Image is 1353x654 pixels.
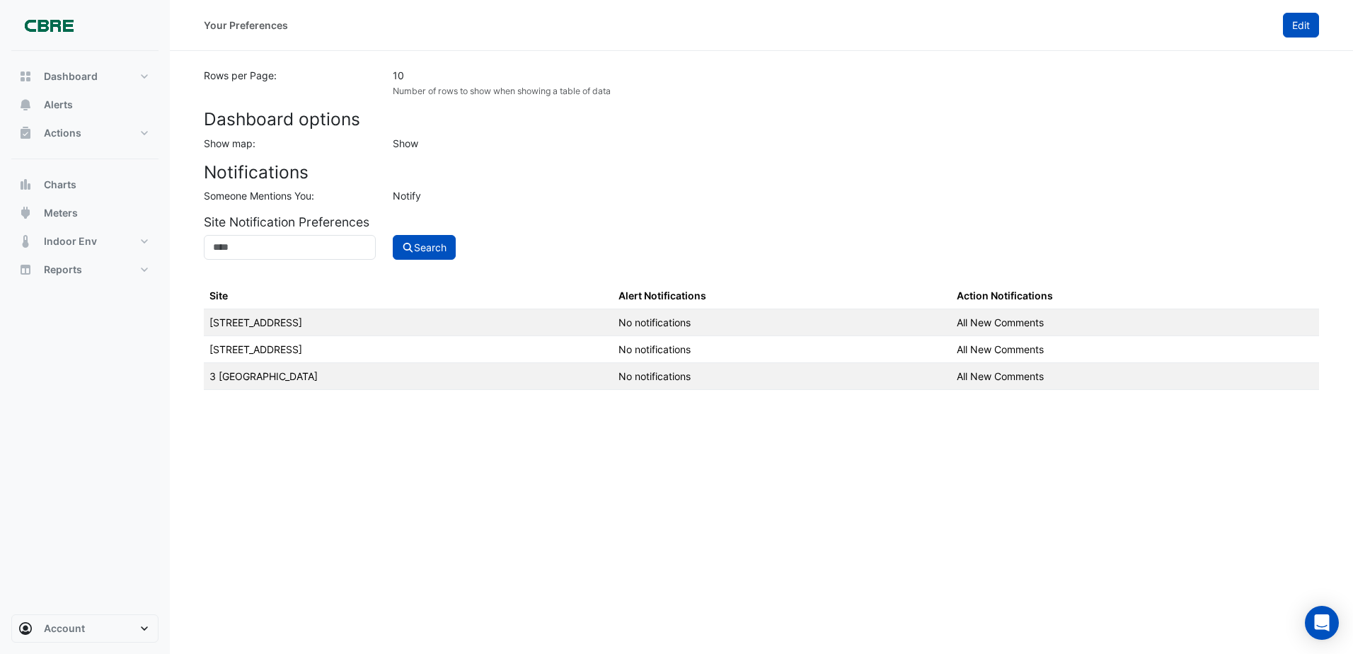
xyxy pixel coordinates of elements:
[204,162,1319,183] h3: Notifications
[44,69,98,84] span: Dashboard
[44,126,81,140] span: Actions
[951,282,1319,309] th: Action Notifications
[44,206,78,220] span: Meters
[18,98,33,112] app-icon: Alerts
[393,86,611,96] small: Number of rows to show when showing a table of data
[613,282,952,309] th: Alert Notifications
[204,188,314,203] label: Someone Mentions You:
[1292,19,1310,31] span: Edit
[44,178,76,192] span: Charts
[393,68,1319,83] div: 10
[613,309,952,336] td: No notifications
[18,178,33,192] app-icon: Charts
[204,282,613,309] th: Site
[44,234,97,248] span: Indoor Env
[613,363,952,390] td: No notifications
[18,69,33,84] app-icon: Dashboard
[11,256,159,284] button: Reports
[44,263,82,277] span: Reports
[44,98,73,112] span: Alerts
[11,614,159,643] button: Account
[11,171,159,199] button: Charts
[204,18,288,33] div: Your Preferences
[951,363,1319,390] td: All New Comments
[195,68,384,98] div: Rows per Page:
[44,621,85,636] span: Account
[11,227,159,256] button: Indoor Env
[384,188,1328,203] div: Notify
[18,126,33,140] app-icon: Actions
[204,109,1319,130] h3: Dashboard options
[613,336,952,363] td: No notifications
[951,336,1319,363] td: All New Comments
[18,206,33,220] app-icon: Meters
[204,214,1319,229] h5: Site Notification Preferences
[384,136,1328,151] div: Show
[204,136,255,151] label: Show map:
[1283,13,1319,38] button: Edit
[18,234,33,248] app-icon: Indoor Env
[11,119,159,147] button: Actions
[1305,606,1339,640] div: Open Intercom Messenger
[11,91,159,119] button: Alerts
[18,263,33,277] app-icon: Reports
[951,309,1319,336] td: All New Comments
[11,199,159,227] button: Meters
[204,336,613,363] td: [STREET_ADDRESS]
[204,363,613,390] td: 3 [GEOGRAPHIC_DATA]
[17,11,81,40] img: Company Logo
[204,309,613,336] td: [STREET_ADDRESS]
[393,235,456,260] button: Search
[11,62,159,91] button: Dashboard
